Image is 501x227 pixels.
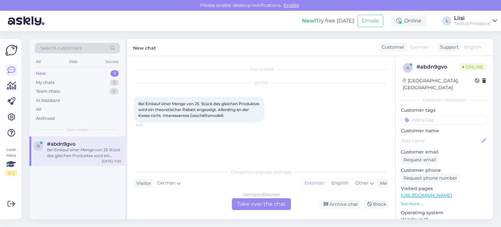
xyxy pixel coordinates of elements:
[5,44,18,57] img: Askly Logo
[355,180,369,186] span: Other
[357,15,383,27] button: Emails
[138,101,260,118] span: Bei Einkauf einer Menge von 25 Stück des gleichen Produktes wird ein theoretischer Rabatt angezei...
[136,123,160,128] span: 11:05
[401,174,460,183] div: Request phone number
[401,107,488,114] p: Customer tags
[5,147,17,176] div: Look Here
[134,180,151,187] div: Visitor
[401,115,488,125] input: Add a tag
[442,16,451,25] div: L
[111,70,119,77] div: 1
[37,143,40,148] span: a
[401,201,488,207] p: See more ...
[67,127,88,133] span: New chats
[302,17,355,25] div: Try free [DATE]:
[40,45,82,52] span: Search customers
[47,141,76,147] span: #abdn9gvo
[232,198,291,210] div: Take over the chat
[377,180,387,187] div: Me
[401,127,488,134] p: Customer name
[134,80,389,86] div: [DATE]
[36,97,60,104] div: AI Assistant
[363,200,389,209] div: Block
[320,200,361,209] div: Archive chat
[464,44,481,51] span: English
[406,65,409,70] span: a
[36,106,41,113] div: All
[460,63,486,71] span: Online
[401,155,439,164] div: Request email
[36,79,54,86] div: My chats
[401,209,488,216] p: Operating system
[104,57,120,66] div: Socials
[109,88,119,95] div: 0
[403,77,475,91] div: [GEOGRAPHIC_DATA], [GEOGRAPHIC_DATA]
[68,57,79,66] div: Web
[401,216,488,223] p: Windows 10
[102,159,121,164] div: [DATE] 11:05
[282,2,301,8] span: Enable
[401,185,488,192] p: Visited pages
[328,178,352,188] div: English
[133,43,156,52] label: New chat
[417,63,460,71] div: # abdn9gvo
[401,149,488,155] p: Customer email
[134,66,389,72] div: Chat started
[36,115,55,122] div: Archived
[47,147,121,159] div: Bei Einkauf einer Menge von 25 Stück des gleichen Produktes wird ein theoretischer Rabatt angezei...
[302,18,316,24] b: New!
[401,97,488,103] div: Customer information
[401,167,488,174] p: Customer phone
[391,15,427,27] div: Online
[454,21,490,26] div: Tactical Foodpack
[401,192,452,198] a: [URL][DOMAIN_NAME]
[110,79,119,86] div: 5
[301,178,328,188] div: Estonian
[5,170,17,176] div: 2 / 3
[35,57,42,66] div: All
[401,137,480,144] input: Add name
[410,44,429,51] span: German
[157,180,175,187] span: German
[379,44,404,51] div: Customer
[437,44,459,51] div: Support
[36,70,46,77] div: New
[454,16,497,26] a: LiisiTactical Foodpack
[243,192,280,198] div: German to Estonian
[134,169,389,175] div: Choose the language and reply
[454,16,490,21] div: Liisi
[36,88,60,95] div: Team chats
